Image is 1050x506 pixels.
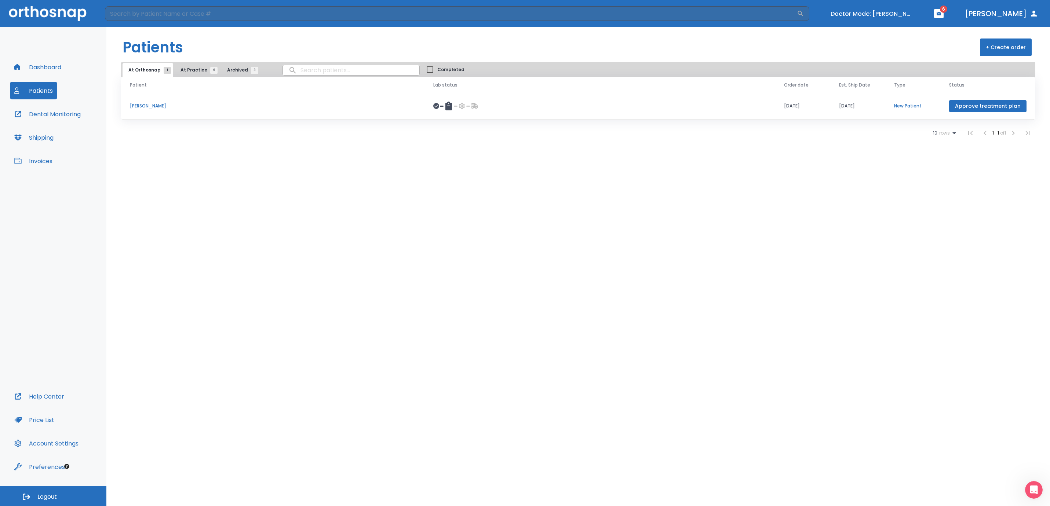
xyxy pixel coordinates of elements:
[105,6,797,21] input: Search by Patient Name or Case #
[933,131,937,136] span: 10
[128,67,167,73] span: At Orthosnap
[123,36,183,58] h1: Patients
[9,6,87,21] img: Orthosnap
[123,63,262,77] div: tabs
[10,388,69,405] button: Help Center
[283,63,419,77] input: search
[10,434,83,452] button: Account Settings
[437,66,464,73] span: Completed
[894,82,905,88] span: Type
[433,82,457,88] span: Lab status
[992,130,1000,136] span: 1 - 1
[962,7,1041,20] button: [PERSON_NAME]
[181,67,214,73] span: At Practice
[10,458,69,476] button: Preferences
[63,463,70,470] div: Tooltip anchor
[784,82,809,88] span: Order date
[10,105,85,123] button: Dental Monitoring
[1025,481,1043,499] iframe: Intercom live chat
[10,152,57,170] button: Invoices
[10,82,57,99] button: Patients
[949,82,965,88] span: Status
[940,5,947,13] span: 6
[937,131,950,136] span: rows
[227,67,255,73] span: Archived
[251,67,258,74] span: 3
[980,38,1032,56] button: + Create order
[839,82,870,88] span: Est. Ship Date
[130,82,147,88] span: Patient
[949,100,1027,112] button: Approve treatment plan
[830,93,885,120] td: [DATE]
[10,129,58,146] button: Shipping
[775,93,830,120] td: [DATE]
[1000,130,1006,136] span: of 1
[164,67,171,74] span: 1
[10,58,66,76] button: Dashboard
[10,411,59,429] button: Price List
[828,8,916,20] button: Doctor Mode: [PERSON_NAME]
[37,493,57,501] span: Logout
[130,103,416,109] p: [PERSON_NAME]
[894,103,931,109] p: New Patient
[210,67,218,74] span: 9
